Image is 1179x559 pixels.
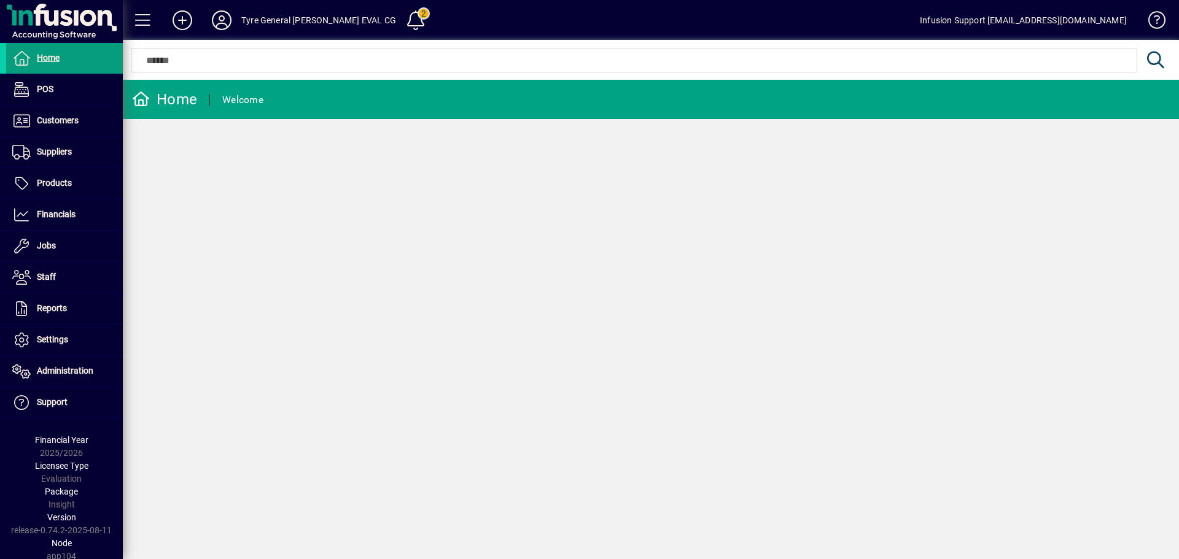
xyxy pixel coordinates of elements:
a: Settings [6,325,123,355]
a: Financials [6,199,123,230]
div: Home [132,90,197,109]
button: Profile [202,9,241,31]
a: Staff [6,262,123,293]
span: Settings [37,334,68,344]
span: Administration [37,366,93,376]
div: Welcome [222,90,263,110]
a: Products [6,168,123,199]
span: Home [37,53,60,63]
span: Package [45,487,78,496]
a: Administration [6,356,123,387]
span: Support [37,397,68,407]
span: Reports [37,303,67,313]
span: Jobs [37,241,56,250]
div: Tyre General [PERSON_NAME] EVAL CG [241,10,396,30]
a: Support [6,387,123,418]
span: Products [37,178,72,188]
span: Suppliers [37,147,72,156]
span: Customers [37,115,79,125]
a: Suppliers [6,137,123,168]
a: POS [6,74,123,105]
span: Licensee Type [35,461,88,471]
span: Version [47,512,76,522]
a: Jobs [6,231,123,261]
a: Reports [6,293,123,324]
span: Staff [37,272,56,282]
a: Customers [6,106,123,136]
a: Knowledge Base [1139,2,1164,42]
span: POS [37,84,53,94]
button: Add [163,9,202,31]
span: Node [52,538,72,548]
span: Financials [37,209,76,219]
span: Financial Year [35,435,88,445]
div: Infusion Support [EMAIL_ADDRESS][DOMAIN_NAME] [920,10,1127,30]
